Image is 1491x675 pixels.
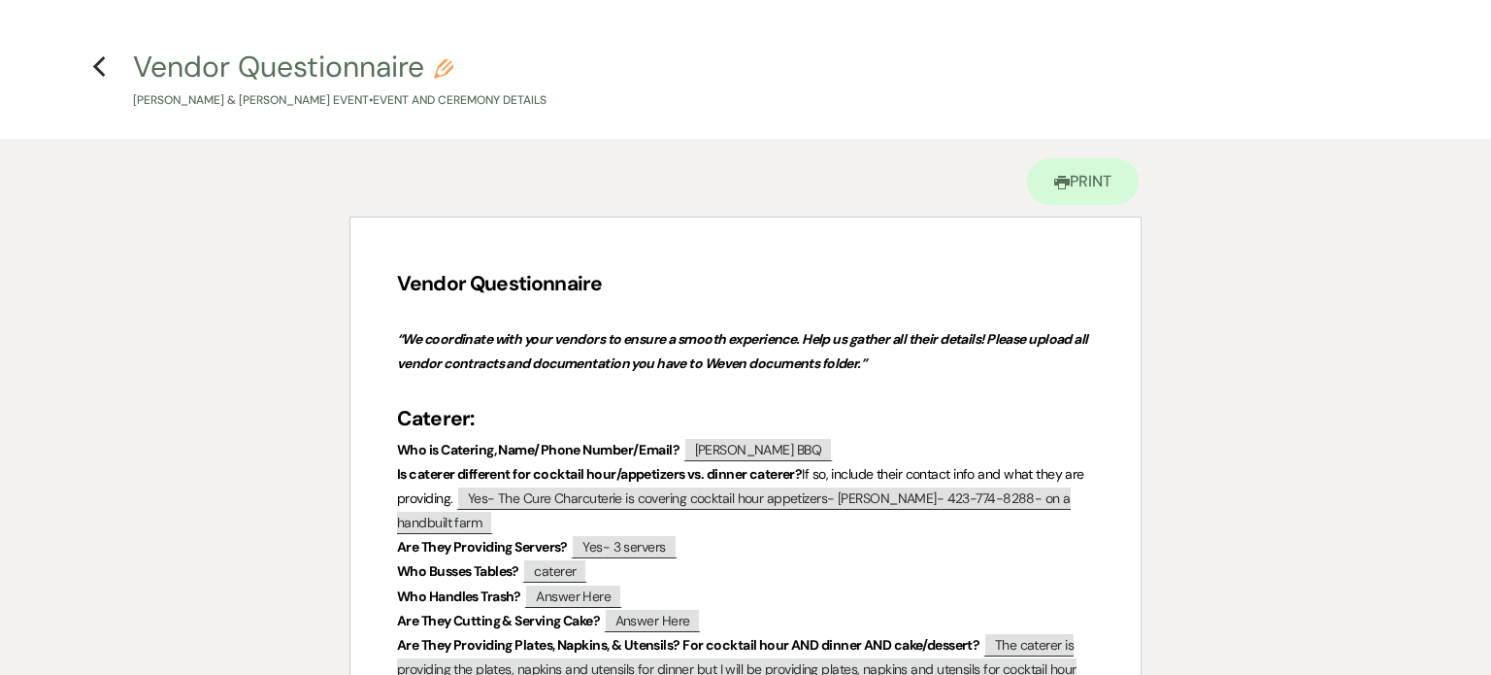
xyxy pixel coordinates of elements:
[571,534,677,558] span: Yes- 3 servers
[133,91,547,110] p: [PERSON_NAME] & [PERSON_NAME] Event • Event and Ceremony Details
[1027,158,1139,205] a: Print
[397,612,600,629] strong: Are They Cutting & Serving Cake?
[133,52,547,110] button: Vendor Questionnaire[PERSON_NAME] & [PERSON_NAME] Event•Event and Ceremony Details
[397,270,602,297] strong: Vendor Questionnaire
[397,636,979,654] strong: Are They Providing Plates, Napkins, & Utensils? For cocktail hour AND dinner AND cake/dessert?
[397,405,474,432] strong: Caterer:
[397,486,1071,534] span: Yes- The Cure Charcuterie is covering cocktail hour appetizers- [PERSON_NAME]- 423-774-8288- on a...
[397,562,519,580] strong: Who Busses Tables?
[524,584,622,608] span: Answer Here
[397,465,802,483] strong: Is caterer different for cocktail hour/appetizers vs. dinner caterer?
[397,330,1090,372] em: “We coordinate with your vendors to ensure a smooth experience. Help us gather all their details!...
[604,608,702,632] span: Answer Here
[397,465,1087,507] span: If so, include their contact info and what they are providing.
[522,558,587,583] span: caterer
[397,538,568,556] strong: Are They Providing Servers?
[397,441,679,458] strong: Who is Catering, Name/Phone Number/Email?
[683,437,833,461] span: [PERSON_NAME] BBQ
[397,588,521,605] strong: Who Handles Trash?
